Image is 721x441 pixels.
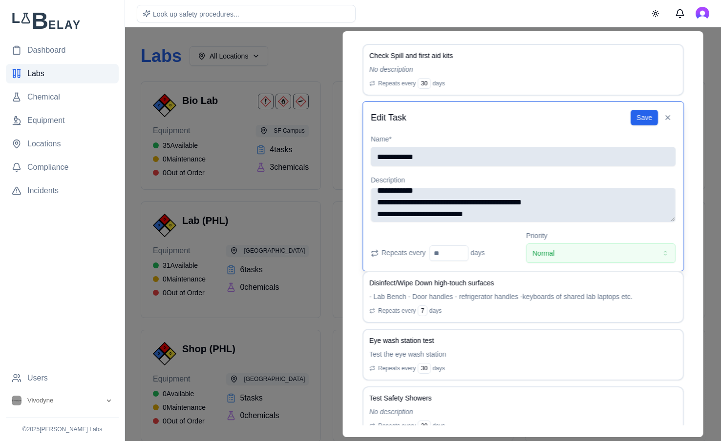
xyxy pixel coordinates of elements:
[631,110,658,125] button: Save
[369,278,494,288] h4: Disinfect/Wipe Down high-touch surfaces
[27,68,44,80] span: Labs
[647,5,664,22] button: Toggle theme
[369,65,413,73] span: No description
[27,44,65,56] span: Dashboard
[369,349,677,359] p: Test the eye wash station
[369,336,434,345] h4: Eye wash station test
[417,305,427,316] div: 7
[27,396,53,405] span: Vivodyne
[27,91,60,103] span: Chemical
[417,78,430,89] div: 30
[27,138,61,150] span: Locations
[371,176,405,184] label: Description
[526,232,548,240] label: Priority
[378,305,442,316] span: Repeats every days
[369,408,413,416] span: No description
[696,7,709,20] img: Lois Tolvinski
[369,292,677,301] p: - Lab Bench - Door handles - refrigerator handles -keyboards of shared lab laptops etc.
[27,185,59,197] span: Incidents
[27,115,65,126] span: Equipment
[371,111,406,124] h4: Edit Task
[371,135,392,143] label: Name*
[6,425,119,433] p: © 2025 [PERSON_NAME] Labs
[369,51,453,60] h4: Check Spill and first aid kits
[696,7,709,20] button: Open user button
[6,12,119,29] img: Lab Belay Logo
[378,421,445,431] span: Repeats every days
[378,363,445,374] span: Repeats every days
[6,392,119,409] button: Open organization switcher
[417,363,430,374] div: 30
[670,4,690,23] button: Messages
[27,161,68,173] span: Compliance
[417,421,430,431] div: 30
[660,110,676,125] button: Close
[12,396,21,405] img: Vivodyne
[27,372,48,384] span: Users
[369,393,432,403] h4: Test Safety Showers
[378,78,445,89] span: Repeats every days
[153,10,239,18] span: Look up safety procedures...
[382,245,485,261] span: Repeats every days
